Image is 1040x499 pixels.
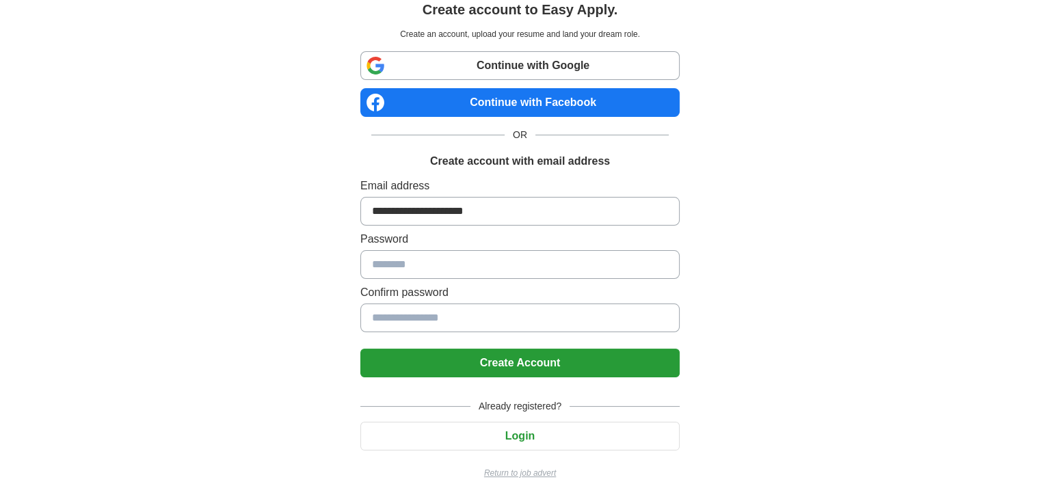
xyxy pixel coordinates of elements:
[360,430,680,442] a: Login
[360,284,680,301] label: Confirm password
[360,51,680,80] a: Continue with Google
[360,422,680,450] button: Login
[430,153,610,170] h1: Create account with email address
[360,231,680,247] label: Password
[470,399,570,414] span: Already registered?
[360,349,680,377] button: Create Account
[360,467,680,479] a: Return to job advert
[363,28,677,40] p: Create an account, upload your resume and land your dream role.
[360,88,680,117] a: Continue with Facebook
[505,128,535,142] span: OR
[360,178,680,194] label: Email address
